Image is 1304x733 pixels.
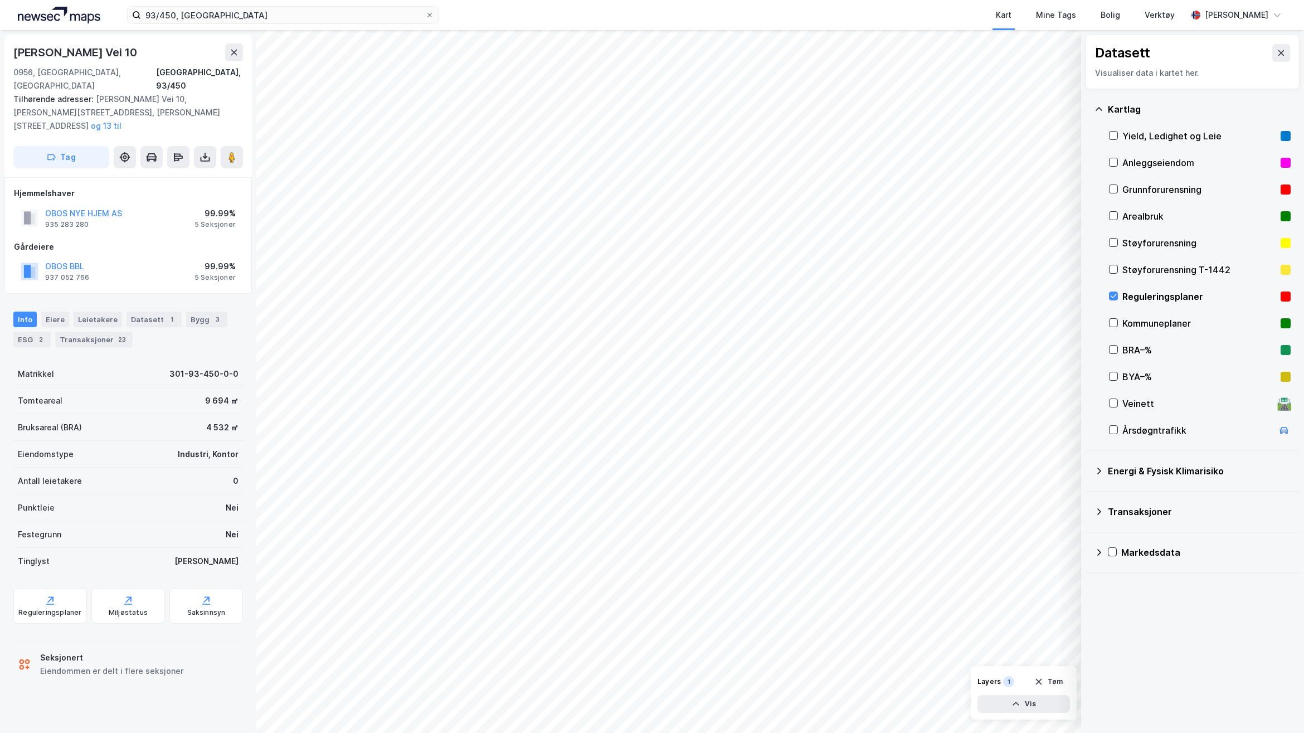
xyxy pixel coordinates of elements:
div: Visualiser data i kartet her. [1095,66,1290,80]
div: Verktøy [1145,8,1175,22]
div: 0956, [GEOGRAPHIC_DATA], [GEOGRAPHIC_DATA] [13,66,156,93]
div: Bolig [1101,8,1120,22]
div: BRA–% [1122,343,1276,357]
div: Tomteareal [18,394,62,407]
div: 99.99% [194,207,236,220]
div: Anleggseiendom [1122,156,1276,169]
div: Markedsdata [1121,546,1291,559]
div: 1 [166,314,177,325]
div: Festegrunn [18,528,61,541]
div: Nei [226,501,239,514]
div: [PERSON_NAME] [1205,8,1268,22]
div: [PERSON_NAME] Vei 10, [PERSON_NAME][STREET_ADDRESS], [PERSON_NAME][STREET_ADDRESS] [13,93,234,133]
div: 5 Seksjoner [194,220,236,229]
div: Layers [977,677,1001,686]
div: Yield, Ledighet og Leie [1122,129,1276,143]
div: [PERSON_NAME] Vei 10 [13,43,139,61]
div: Reguleringsplaner [18,608,81,617]
div: 9 694 ㎡ [205,394,239,407]
div: Datasett [126,312,182,327]
div: Transaksjoner [1108,505,1291,518]
div: Arealbruk [1122,210,1276,223]
div: Bruksareal (BRA) [18,421,82,434]
div: Punktleie [18,501,55,514]
div: 935 283 280 [45,220,89,229]
div: Eiendomstype [18,448,74,461]
div: BYA–% [1122,370,1276,384]
div: Seksjonert [40,651,183,664]
div: Kartlag [1108,103,1291,116]
div: Kommuneplaner [1122,317,1276,330]
div: Saksinnsyn [187,608,226,617]
div: 3 [212,314,223,325]
img: logo.a4113a55bc3d86da70a041830d287a7e.svg [18,7,100,23]
button: Vis [977,695,1070,713]
div: [GEOGRAPHIC_DATA], 93/450 [156,66,243,93]
div: 937 052 766 [45,273,89,282]
div: Transaksjoner [55,332,133,347]
iframe: Chat Widget [1248,679,1304,733]
div: Tinglyst [18,555,50,568]
div: Gårdeiere [14,240,242,254]
div: 23 [116,334,128,345]
div: Kart [996,8,1011,22]
div: 99.99% [194,260,236,273]
div: Eiendommen er delt i flere seksjoner [40,664,183,678]
div: Støyforurensning T-1442 [1122,263,1276,276]
div: 1 [1003,676,1014,687]
div: Matrikkel [18,367,54,381]
div: Datasett [1095,44,1150,62]
button: Tag [13,146,109,168]
div: Grunnforurensning [1122,183,1276,196]
div: Veinett [1122,397,1273,410]
div: Nei [226,528,239,541]
span: Tilhørende adresser: [13,94,96,104]
div: Info [13,312,37,327]
div: Eiere [41,312,69,327]
div: Antall leietakere [18,474,82,488]
div: Hjemmelshaver [14,187,242,200]
div: Miljøstatus [109,608,148,617]
div: 🛣️ [1277,396,1292,411]
div: [PERSON_NAME] [174,555,239,568]
div: ESG [13,332,51,347]
input: Søk på adresse, matrikkel, gårdeiere, leietakere eller personer [141,7,425,23]
div: Årsdøgntrafikk [1122,424,1273,437]
div: Kontrollprogram for chat [1248,679,1304,733]
div: Industri, Kontor [178,448,239,461]
div: Bygg [186,312,227,327]
div: 301-93-450-0-0 [169,367,239,381]
div: Reguleringsplaner [1122,290,1276,303]
div: 0 [233,474,239,488]
div: Energi & Fysisk Klimarisiko [1108,464,1291,478]
div: Mine Tags [1036,8,1076,22]
div: Leietakere [74,312,122,327]
div: 2 [35,334,46,345]
div: 4 532 ㎡ [206,421,239,434]
div: Støyforurensning [1122,236,1276,250]
div: 5 Seksjoner [194,273,236,282]
button: Tøm [1027,673,1070,691]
